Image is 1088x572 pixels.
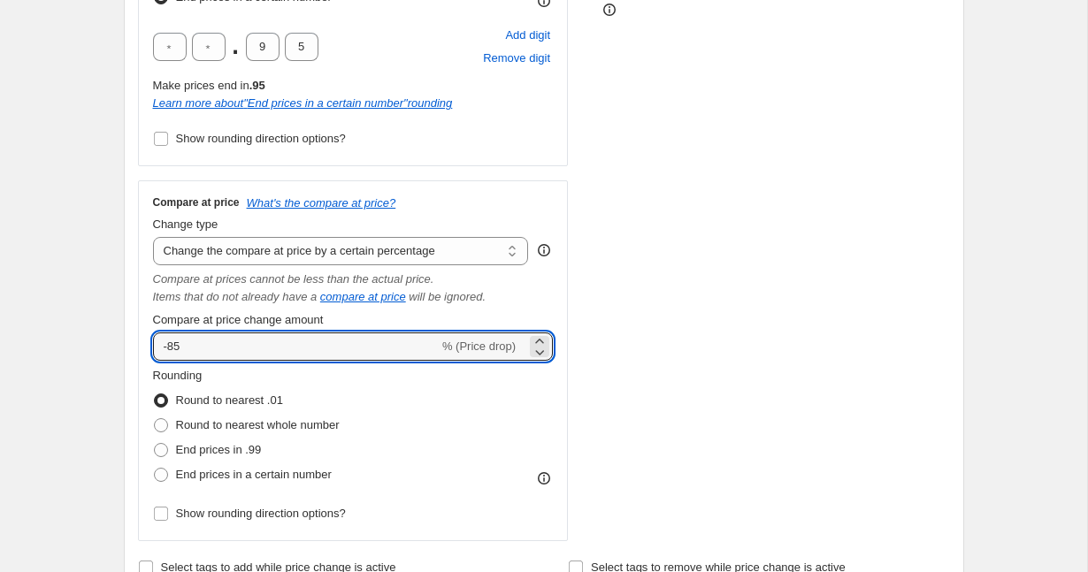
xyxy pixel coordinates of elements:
i: Items that do not already have a [153,290,318,303]
span: Rounding [153,369,203,382]
button: Remove placeholder [480,47,553,70]
span: Round to nearest .01 [176,393,283,407]
button: Add placeholder [502,24,553,47]
i: Compare at prices cannot be less than the actual price. [153,272,434,286]
div: help [535,241,553,259]
span: Round to nearest whole number [176,418,340,431]
span: Show rounding direction options? [176,132,346,145]
input: ﹡ [285,33,318,61]
button: compare at price [320,290,406,303]
span: Show rounding direction options? [176,507,346,520]
span: End prices in .99 [176,443,262,456]
i: will be ignored. [409,290,486,303]
span: . [231,33,241,61]
span: Add digit [505,27,550,44]
input: ﹡ [192,33,226,61]
button: What's the compare at price? [247,196,396,210]
span: Change type [153,217,218,231]
input: -15 [153,332,439,361]
h3: Compare at price [153,195,240,210]
input: ﹡ [153,33,187,61]
a: Learn more about"End prices in a certain number"rounding [153,96,453,110]
span: End prices in a certain number [176,468,332,481]
span: Compare at price change amount [153,313,324,326]
b: .95 [249,79,265,92]
span: Remove digit [483,50,550,67]
span: Make prices end in [153,79,265,92]
span: % (Price drop) [442,339,516,353]
i: Learn more about " End prices in a certain number " rounding [153,96,453,110]
input: ﹡ [246,33,280,61]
